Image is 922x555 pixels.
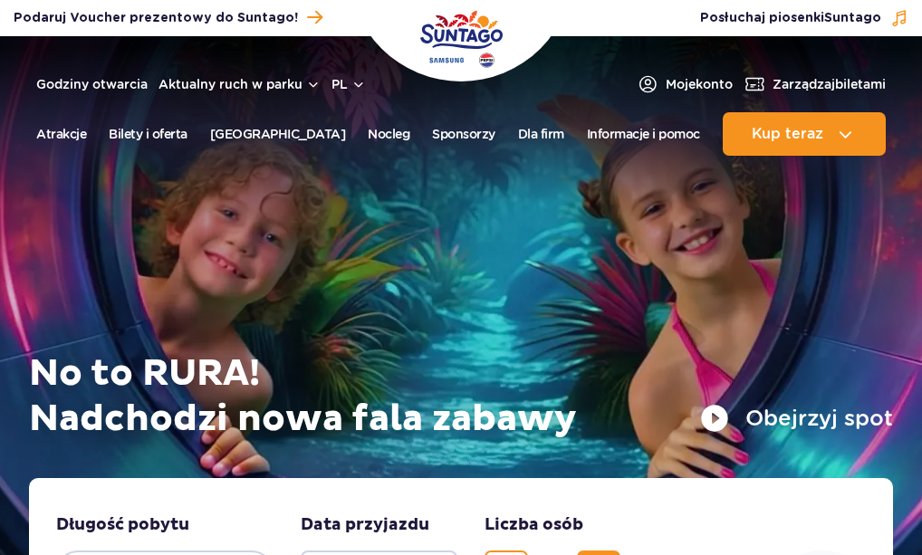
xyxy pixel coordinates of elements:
span: Suntago [824,12,881,24]
a: Bilety i oferta [109,112,187,156]
span: Podaruj Voucher prezentowy do Suntago! [14,9,298,27]
span: Kup teraz [752,126,823,142]
span: Moje konto [666,75,733,93]
a: Atrakcje [36,112,86,156]
a: Podaruj Voucher prezentowy do Suntago! [14,5,322,30]
span: Posłuchaj piosenki [700,9,881,27]
button: pl [331,75,366,93]
a: Zarządzajbiletami [744,73,886,95]
button: Aktualny ruch w parku [158,77,321,91]
a: Mojekonto [637,73,733,95]
a: Sponsorzy [432,112,495,156]
button: Obejrzyj spot [700,404,893,433]
a: Informacje i pomoc [587,112,700,156]
a: Dla firm [518,112,564,156]
a: Nocleg [368,112,409,156]
a: [GEOGRAPHIC_DATA] [210,112,346,156]
span: Data przyjazdu [301,514,429,536]
a: Godziny otwarcia [36,75,148,93]
span: Zarządzaj biletami [773,75,886,93]
span: Długość pobytu [56,514,189,536]
span: Liczba osób [485,514,583,536]
h1: No to RURA! Nadchodzi nowa fala zabawy [29,351,893,442]
button: Posłuchaj piosenkiSuntago [700,9,908,27]
button: Kup teraz [723,112,886,156]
